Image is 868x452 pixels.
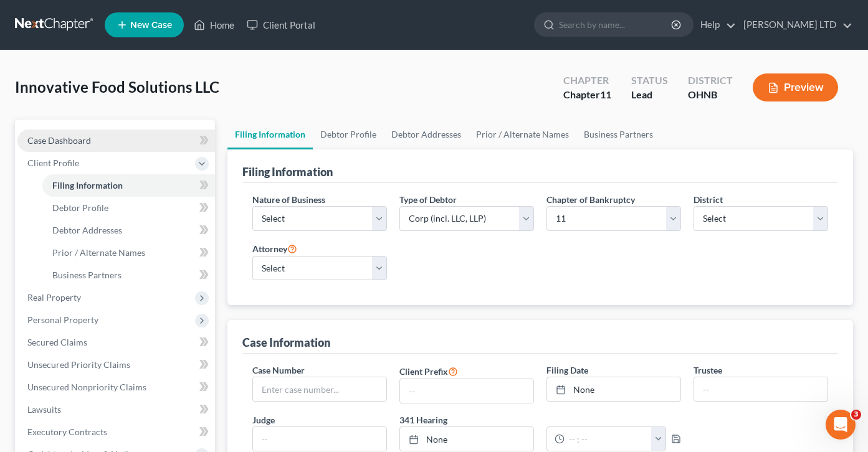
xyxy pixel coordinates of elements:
button: Preview [753,73,838,101]
a: Executory Contracts [17,421,215,443]
a: Lawsuits [17,398,215,421]
a: Filing Information [227,120,313,149]
div: Status [631,73,668,88]
span: Personal Property [27,314,98,325]
input: -- [694,377,827,401]
a: Prior / Alternate Names [469,120,576,149]
label: Client Prefix [399,364,458,379]
a: Case Dashboard [17,129,215,152]
span: Lawsuits [27,404,61,415]
span: Filing Information [52,180,123,191]
span: New Case [130,21,172,30]
a: Unsecured Priority Claims [17,354,215,376]
a: Client Portal [241,14,322,36]
input: -- [400,379,533,403]
label: Case Number [252,364,305,377]
a: Business Partners [576,120,661,149]
label: Attorney [252,241,297,256]
span: Secured Claims [27,337,87,347]
span: Prior / Alternate Names [52,247,145,258]
a: Debtor Profile [313,120,384,149]
span: Debtor Addresses [52,225,122,235]
a: Home [188,14,241,36]
a: None [400,427,533,451]
a: Prior / Alternate Names [42,242,215,264]
input: -- : -- [565,427,652,451]
a: [PERSON_NAME] LTD [737,14,852,36]
div: OHNB [688,88,733,102]
label: Judge [252,413,275,426]
div: Chapter [563,73,611,88]
div: District [688,73,733,88]
a: Debtor Addresses [42,219,215,242]
a: Filing Information [42,174,215,197]
a: Secured Claims [17,331,215,354]
input: -- [253,427,386,451]
span: Case Dashboard [27,135,91,146]
span: Executory Contracts [27,426,107,437]
label: 341 Hearing [393,413,687,426]
span: 11 [600,88,611,100]
span: Debtor Profile [52,202,108,213]
label: Nature of Business [252,193,325,206]
label: Trustee [694,364,722,377]
span: Business Partners [52,270,122,280]
label: Filing Date [546,364,588,377]
span: Unsecured Nonpriority Claims [27,382,146,392]
div: Case Information [242,335,330,350]
a: Debtor Profile [42,197,215,219]
span: Unsecured Priority Claims [27,359,130,370]
iframe: Intercom live chat [826,410,856,440]
a: Business Partners [42,264,215,286]
a: Unsecured Nonpriority Claims [17,376,215,398]
span: Real Property [27,292,81,303]
label: Type of Debtor [399,193,457,206]
label: Chapter of Bankruptcy [546,193,635,206]
input: Enter case number... [253,377,386,401]
div: Filing Information [242,164,333,179]
span: Client Profile [27,158,79,168]
div: Chapter [563,88,611,102]
a: Help [694,14,736,36]
span: 3 [851,410,861,420]
input: Search by name... [559,13,673,36]
span: Innovative Food Solutions LLC [15,78,219,96]
div: Lead [631,88,668,102]
a: None [547,377,680,401]
a: Debtor Addresses [384,120,469,149]
label: District [694,193,723,206]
